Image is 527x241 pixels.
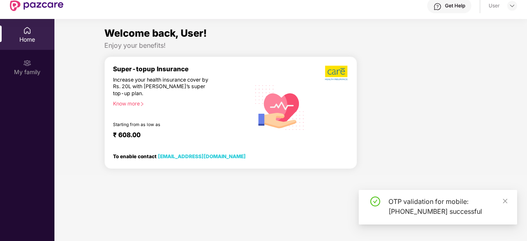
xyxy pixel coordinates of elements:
img: New Pazcare Logo [10,0,64,11]
img: svg+xml;base64,PHN2ZyB3aWR0aD0iMjAiIGhlaWdodD0iMjAiIHZpZXdCb3g9IjAgMCAyMCAyMCIgZmlsbD0ibm9uZSIgeG... [23,59,31,67]
div: ₹ 608.00 [113,131,242,141]
div: Super-topup Insurance [113,65,250,73]
div: Enjoy your benefits! [104,41,477,50]
div: Increase your health insurance cover by Rs. 20L with [PERSON_NAME]’s super top-up plan. [113,77,215,97]
div: OTP validation for mobile: [PHONE_NUMBER] successful [388,197,507,216]
span: close [502,198,508,204]
img: svg+xml;base64,PHN2ZyB4bWxucz0iaHR0cDovL3d3dy53My5vcmcvMjAwMC9zdmciIHhtbG5zOnhsaW5rPSJodHRwOi8vd3... [250,77,309,137]
img: svg+xml;base64,PHN2ZyBpZD0iSG9tZSIgeG1sbnM9Imh0dHA6Ly93d3cudzMub3JnLzIwMDAvc3ZnIiB3aWR0aD0iMjAiIG... [23,26,31,35]
a: [EMAIL_ADDRESS][DOMAIN_NAME] [158,153,246,159]
div: Starting from as low as [113,122,215,128]
div: User [489,2,500,9]
div: Know more [113,101,245,106]
img: b5dec4f62d2307b9de63beb79f102df3.png [325,65,348,81]
div: To enable contact [113,153,246,159]
span: check-circle [370,197,380,206]
span: Welcome back, User! [104,27,207,39]
img: svg+xml;base64,PHN2ZyBpZD0iRHJvcGRvd24tMzJ4MzIiIHhtbG5zPSJodHRwOi8vd3d3LnczLm9yZy8yMDAwL3N2ZyIgd2... [509,2,515,9]
div: Get Help [445,2,465,9]
img: svg+xml;base64,PHN2ZyBpZD0iSGVscC0zMngzMiIgeG1sbnM9Imh0dHA6Ly93d3cudzMub3JnLzIwMDAvc3ZnIiB3aWR0aD... [433,2,442,11]
span: right [140,102,144,106]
